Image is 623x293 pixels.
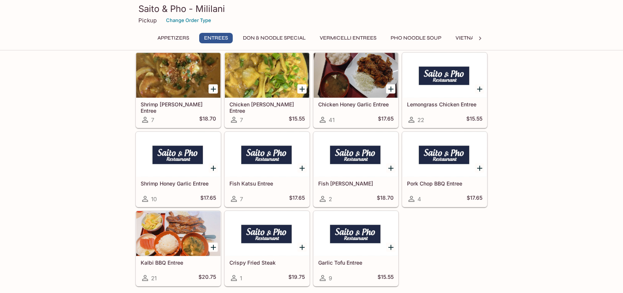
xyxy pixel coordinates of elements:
[289,115,305,124] h5: $15.55
[297,163,307,173] button: Add Fish Katsu Entree
[240,275,242,282] span: 1
[475,163,484,173] button: Add Pork Chop BBQ Entree
[378,274,394,283] h5: $15.55
[318,180,394,187] h5: Fish [PERSON_NAME]
[225,211,309,256] div: Crispy Fried Steak
[209,163,218,173] button: Add Shrimp Honey Garlic Entree
[136,211,221,286] a: Kalbi BBQ Entree21$20.75
[386,243,395,252] button: Add Garlic Tofu Entree
[402,132,487,207] a: Pork Chop BBQ Entree4$17.65
[417,116,424,124] span: 22
[378,115,394,124] h5: $17.65
[225,132,310,207] a: Fish Katsu Entree7$17.65
[314,211,398,256] div: Garlic Tofu Entree
[136,132,221,207] a: Shrimp Honey Garlic Entree10$17.65
[151,116,154,124] span: 7
[141,101,216,113] h5: Shrimp [PERSON_NAME] Entree
[225,53,310,128] a: Chicken [PERSON_NAME] Entree7$15.55
[475,84,484,94] button: Add Lemongrass Chicken Entree
[403,53,487,98] div: Lemongrass Chicken Entree
[141,259,216,266] h5: Kalbi BBQ Entree
[225,211,310,286] a: Crispy Fried Steak1$19.75
[138,3,485,15] h3: Saito & Pho - Mililani
[407,101,482,107] h5: Lemongrass Chicken Entree
[467,194,482,203] h5: $17.65
[209,84,218,94] button: Add Shrimp Curry Entree
[329,275,332,282] span: 9
[313,132,398,207] a: Fish [PERSON_NAME]2$18.70
[318,259,394,266] h5: Garlic Tofu Entree
[313,53,398,128] a: Chicken Honey Garlic Entree41$17.65
[318,101,394,107] h5: Chicken Honey Garlic Entree
[240,116,243,124] span: 7
[314,132,398,177] div: Fish Katsu Curry
[229,259,305,266] h5: Crispy Fried Steak
[313,211,398,286] a: Garlic Tofu Entree9$15.55
[386,84,395,94] button: Add Chicken Honey Garlic Entree
[314,53,398,98] div: Chicken Honey Garlic Entree
[136,132,220,177] div: Shrimp Honey Garlic Entree
[451,33,530,43] button: Vietnamese Sandwiches
[297,84,307,94] button: Add Chicken Curry Entree
[417,196,421,203] span: 4
[163,15,215,26] button: Change Order Type
[225,132,309,177] div: Fish Katsu Entree
[151,275,157,282] span: 21
[199,115,216,124] h5: $18.70
[136,53,221,128] a: Shrimp [PERSON_NAME] Entree7$18.70
[289,194,305,203] h5: $17.65
[229,101,305,113] h5: Chicken [PERSON_NAME] Entree
[466,115,482,124] h5: $15.55
[297,243,307,252] button: Add Crispy Fried Steak
[138,17,157,24] p: Pickup
[403,132,487,177] div: Pork Chop BBQ Entree
[209,243,218,252] button: Add Kalbi BBQ Entree
[239,33,310,43] button: Don & Noodle Special
[200,194,216,203] h5: $17.65
[153,33,193,43] button: Appetizers
[402,53,487,128] a: Lemongrass Chicken Entree22$15.55
[386,33,445,43] button: Pho Noodle Soup
[377,194,394,203] h5: $18.70
[136,53,220,98] div: Shrimp Curry Entree
[225,53,309,98] div: Chicken Curry Entree
[407,180,482,187] h5: Pork Chop BBQ Entree
[386,163,395,173] button: Add Fish Katsu Curry
[199,33,233,43] button: Entrees
[240,196,243,203] span: 7
[151,196,157,203] span: 10
[329,196,332,203] span: 2
[141,180,216,187] h5: Shrimp Honey Garlic Entree
[288,274,305,283] h5: $19.75
[198,274,216,283] h5: $20.75
[229,180,305,187] h5: Fish Katsu Entree
[329,116,335,124] span: 41
[136,211,220,256] div: Kalbi BBQ Entree
[316,33,381,43] button: Vermicelli Entrees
